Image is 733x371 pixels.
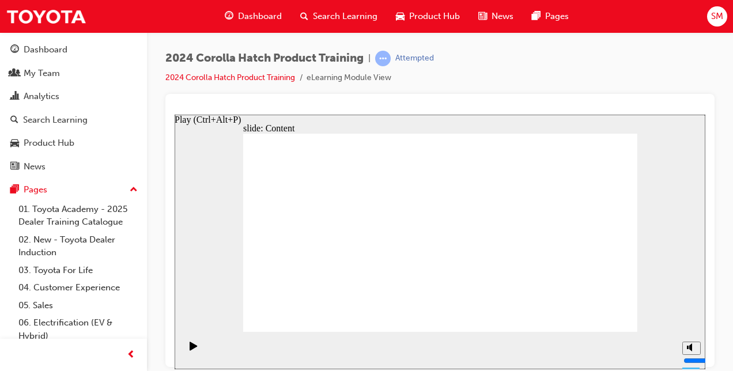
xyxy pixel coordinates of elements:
span: search-icon [300,9,308,24]
span: car-icon [396,9,405,24]
div: Attempted [395,53,434,64]
span: search-icon [10,115,18,126]
span: news-icon [478,9,487,24]
a: Analytics [5,86,142,107]
a: pages-iconPages [523,5,578,28]
span: guage-icon [225,9,233,24]
a: Dashboard [5,39,142,60]
button: Mute (Ctrl+Alt+M) [508,227,526,240]
a: news-iconNews [469,5,523,28]
div: Analytics [24,90,59,103]
button: Play (Ctrl+Alt+P) [6,226,25,246]
div: My Team [24,67,60,80]
span: Pages [545,10,569,23]
div: News [24,160,46,173]
div: Pages [24,183,47,196]
div: Search Learning [23,113,88,127]
a: 03. Toyota For Life [14,262,142,279]
span: Product Hub [409,10,460,23]
button: Pages [5,179,142,200]
a: 06. Electrification (EV & Hybrid) [14,314,142,344]
a: 01. Toyota Academy - 2025 Dealer Training Catalogue [14,200,142,231]
button: DashboardMy TeamAnalyticsSearch LearningProduct HubNews [5,37,142,179]
span: up-icon [130,183,138,198]
a: search-iconSearch Learning [291,5,387,28]
span: guage-icon [10,45,19,55]
a: 2024 Corolla Hatch Product Training [165,73,295,82]
a: car-iconProduct Hub [387,5,469,28]
span: Search Learning [313,10,377,23]
li: eLearning Module View [307,71,391,85]
span: people-icon [10,69,19,79]
div: playback controls [6,217,25,255]
input: volume [509,241,583,251]
a: Search Learning [5,109,142,131]
div: misc controls [502,217,525,255]
span: Dashboard [238,10,282,23]
span: news-icon [10,162,19,172]
a: 05. Sales [14,297,142,315]
a: My Team [5,63,142,84]
button: SM [707,6,727,26]
span: pages-icon [532,9,541,24]
a: 04. Customer Experience [14,279,142,297]
a: Product Hub [5,132,142,154]
a: News [5,156,142,177]
span: 2024 Corolla Hatch Product Training [165,52,364,65]
span: car-icon [10,138,19,149]
span: learningRecordVerb_ATTEMPT-icon [375,51,391,66]
span: prev-icon [127,348,135,362]
span: News [492,10,513,23]
img: Trak [6,3,86,29]
a: 02. New - Toyota Dealer Induction [14,231,142,262]
span: | [368,52,371,65]
span: pages-icon [10,185,19,195]
div: Dashboard [24,43,67,56]
a: guage-iconDashboard [216,5,291,28]
span: chart-icon [10,92,19,102]
span: SM [711,10,723,23]
div: Product Hub [24,137,74,150]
